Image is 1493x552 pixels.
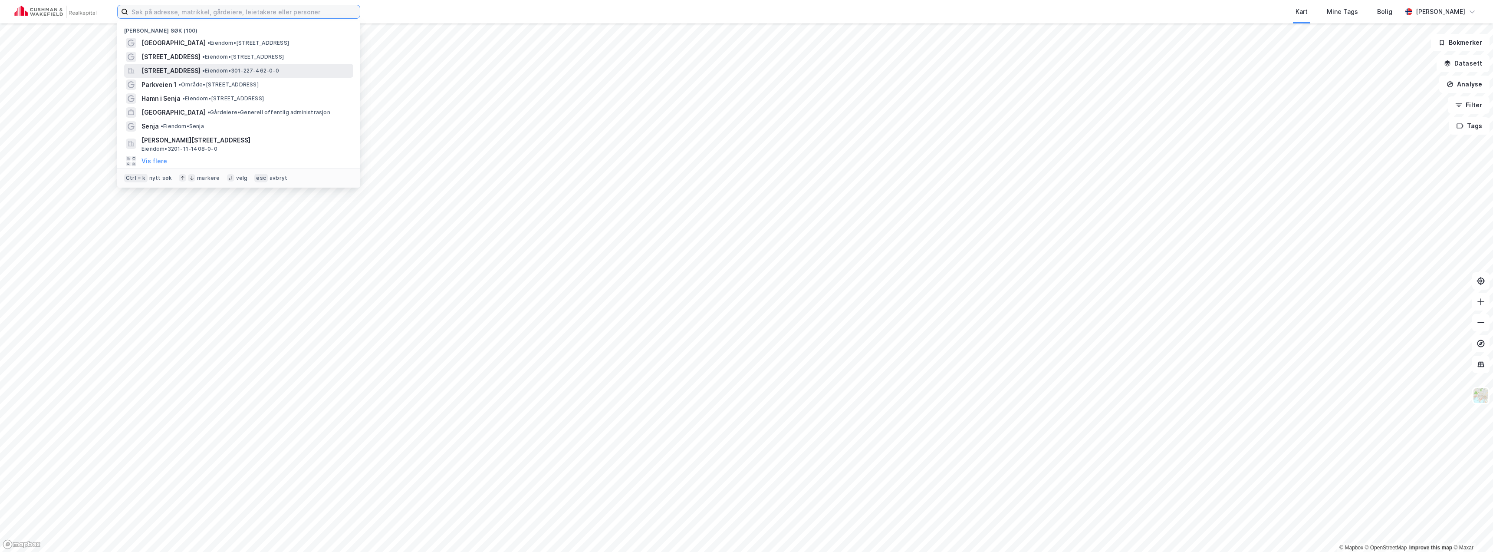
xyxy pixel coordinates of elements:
span: [STREET_ADDRESS] [141,66,201,76]
span: • [202,67,205,74]
div: Bolig [1377,7,1392,17]
div: Ctrl + k [124,174,148,182]
span: Senja [141,121,159,132]
button: Datasett [1437,55,1490,72]
span: • [207,109,210,116]
span: [GEOGRAPHIC_DATA] [141,107,206,118]
span: Eiendom • [STREET_ADDRESS] [182,95,264,102]
span: • [161,123,163,129]
span: Eiendom • 3201-11-1408-0-0 [141,145,217,152]
div: velg [236,175,248,182]
span: Parkveien 1 [141,79,177,90]
div: Kart [1296,7,1308,17]
button: Filter [1448,96,1490,114]
a: OpenStreetMap [1365,545,1407,551]
a: Mapbox homepage [3,539,41,549]
span: [GEOGRAPHIC_DATA] [141,38,206,48]
div: avbryt [270,175,287,182]
div: [PERSON_NAME] søk (100) [117,20,360,36]
div: nytt søk [149,175,172,182]
span: Område • [STREET_ADDRESS] [178,81,259,88]
button: Analyse [1439,76,1490,93]
span: [STREET_ADDRESS] [141,52,201,62]
span: • [178,81,181,88]
span: Eiendom • 301-227-462-0-0 [202,67,279,74]
button: Vis flere [141,156,167,166]
span: Hamn i Senja [141,93,181,104]
div: Mine Tags [1327,7,1358,17]
span: Eiendom • [STREET_ADDRESS] [202,53,284,60]
span: Eiendom • [STREET_ADDRESS] [207,40,289,46]
span: Gårdeiere • Generell offentlig administrasjon [207,109,330,116]
div: markere [197,175,220,182]
div: Kontrollprogram for chat [1450,510,1493,552]
input: Søk på adresse, matrikkel, gårdeiere, leietakere eller personer [128,5,360,18]
span: • [182,95,185,102]
button: Tags [1449,117,1490,135]
span: • [207,40,210,46]
a: Improve this map [1409,545,1452,551]
a: Mapbox [1339,545,1363,551]
span: Eiendom • Senja [161,123,204,130]
div: esc [254,174,268,182]
div: [PERSON_NAME] [1416,7,1465,17]
img: cushman-wakefield-realkapital-logo.202ea83816669bd177139c58696a8fa1.svg [14,6,96,18]
iframe: Chat Widget [1450,510,1493,552]
button: Bokmerker [1431,34,1490,51]
img: Z [1473,387,1489,404]
span: • [202,53,205,60]
span: [PERSON_NAME][STREET_ADDRESS] [141,135,350,145]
